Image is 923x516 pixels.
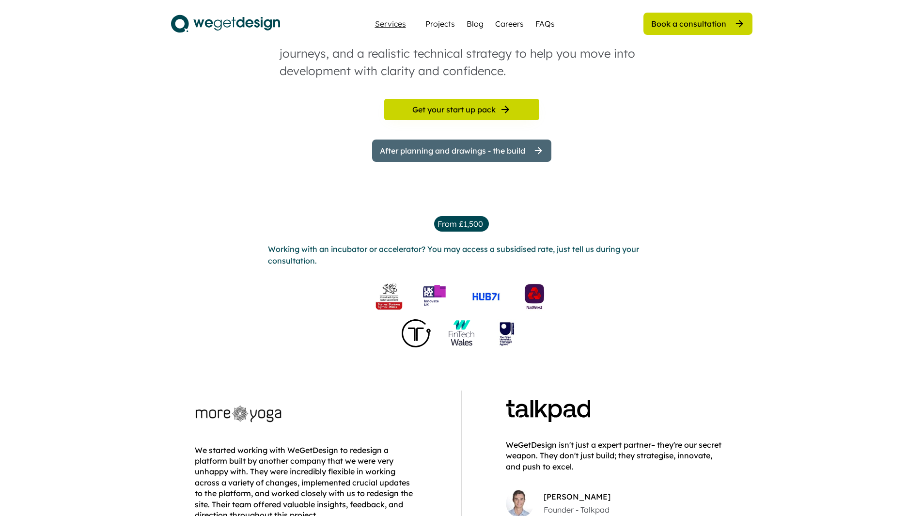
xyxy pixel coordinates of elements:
[506,400,590,422] img: 2gW2A0Orrtx4XSR501EPfCANyGD_Talkpad__Black_Font.svg
[544,504,729,516] div: Founder - Talkpad
[375,282,404,311] img: Business-Wales-logo-1-002.jpg
[447,319,476,348] img: Fintech_Wales_Logo_Black-Transparent-square.png
[402,319,431,348] img: TT%20Icon%20Black.svg
[412,106,496,113] span: Get your start up pack
[268,243,656,266] div: Working with an incubator or accelerator? You may access a subsidised rate, just tell us during y...
[651,18,726,29] div: Book a consultation
[425,18,455,30] a: Projects
[190,400,287,427] img: more%20yoga.png
[280,27,644,79] div: You'll walk away with a clear product scope, database map, user journeys, and a realistic technic...
[438,218,483,230] div: From £1,500
[506,439,729,472] div: WeGetDesign isn't just a expert partner– they're our secret weapon. They don't just build; they s...
[371,20,410,28] div: Services
[384,99,539,120] button: Get your start up pack
[535,18,555,30] a: FAQs
[467,18,484,30] a: Blog
[380,145,525,156] div: After planning and drawings - the build
[544,491,729,502] div: [PERSON_NAME]
[492,319,521,348] img: the_open_university_in_wales_logo.jpg
[495,18,524,30] a: Careers
[471,282,501,311] img: Hub71.jpg
[171,12,280,36] img: logo.svg
[520,282,549,311] img: Natwest%201.png
[423,282,452,311] img: ukri-innovate-uk-square-logo.png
